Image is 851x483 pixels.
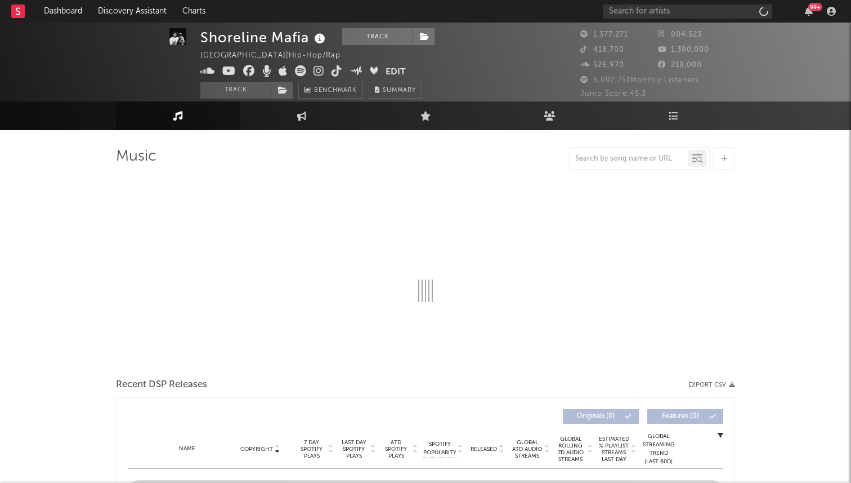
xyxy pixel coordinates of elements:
[805,7,813,16] button: 99+
[580,90,646,98] span: Jump Score: 45.3
[150,445,224,453] div: Name
[200,49,353,63] div: [GEOGRAPHIC_DATA] | Hip-Hop/Rap
[471,446,497,453] span: Released
[240,446,273,453] span: Copyright
[580,77,699,84] span: 6,092,751 Monthly Listeners
[580,61,624,69] span: 526,970
[570,413,622,420] span: Originals ( 0 )
[297,439,326,459] span: 7 Day Spotify Plays
[369,82,422,99] button: Summary
[339,439,369,459] span: Last Day Spotify Plays
[688,382,735,388] button: Export CSV
[423,440,456,457] span: Spotify Popularity
[658,61,702,69] span: 218,000
[314,84,357,98] span: Benchmark
[200,82,271,99] button: Track
[655,413,706,420] span: Features ( 0 )
[642,432,675,466] div: Global Streaming Trend (Last 60D)
[512,439,543,459] span: Global ATD Audio Streams
[342,28,413,45] button: Track
[116,378,207,392] span: Recent DSP Releases
[381,439,411,459] span: ATD Spotify Plays
[386,65,406,79] button: Edit
[658,46,709,54] span: 1,390,000
[658,31,702,38] span: 904,523
[598,436,629,463] span: Estimated % Playlist Streams Last Day
[563,409,639,424] button: Originals(0)
[383,87,416,94] span: Summary
[808,3,822,11] div: 99 +
[580,46,624,54] span: 418,700
[647,409,723,424] button: Features(0)
[200,28,328,47] div: Shoreline Mafia
[570,154,688,163] input: Search by song name or URL
[603,5,772,19] input: Search for artists
[580,31,628,38] span: 1,377,271
[298,82,363,99] a: Benchmark
[555,436,586,463] span: Global Rolling 7D Audio Streams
